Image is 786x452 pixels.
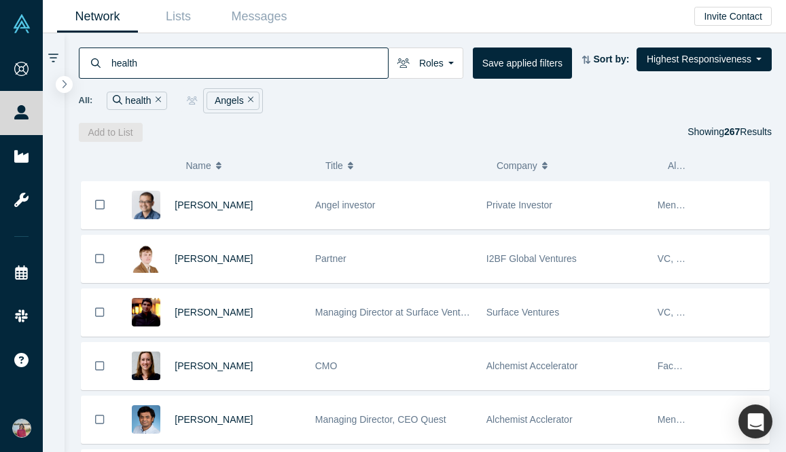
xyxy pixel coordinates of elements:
[658,307,734,318] span: VC, Mentor, Angel
[219,1,300,33] a: Messages
[244,93,254,109] button: Remove Filter
[315,307,479,318] span: Managing Director at Surface Ventures
[132,191,160,219] img: Danny Chee's Profile Image
[207,92,260,110] div: Angels
[82,343,118,390] button: Bookmark
[12,14,31,33] img: Alchemist Vault Logo
[486,253,577,264] span: I2BF Global Ventures
[151,93,162,109] button: Remove Filter
[110,47,388,79] input: Search by name, title, company, summary, expertise, investment criteria or topics of focus
[175,360,253,371] a: [PERSON_NAME]
[175,414,253,425] a: [PERSON_NAME]
[315,200,376,210] span: Angel investor
[79,94,93,107] span: All:
[315,414,446,425] span: Managing Director, CEO Quest
[486,360,578,371] span: Alchemist Accelerator
[325,151,343,180] span: Title
[658,200,716,210] span: Mentor, Angel
[175,200,253,210] a: [PERSON_NAME]
[107,92,167,110] div: health
[82,396,118,443] button: Bookmark
[687,123,772,142] div: Showing
[473,48,572,79] button: Save applied filters
[79,123,143,142] button: Add to List
[132,298,160,326] img: Gyan Kapur's Profile Image
[594,54,630,64] strong: Sort by:
[388,48,463,79] button: Roles
[315,253,346,264] span: Partner
[497,151,537,180] span: Company
[637,48,772,71] button: Highest Responsiveness
[486,307,559,318] span: Surface Ventures
[486,414,573,425] span: Alchemist Acclerator
[175,307,253,318] a: [PERSON_NAME]
[132,244,160,273] img: Alexander Korchevsky's Profile Image
[497,151,654,180] button: Company
[724,126,740,137] strong: 267
[325,151,482,180] button: Title
[82,236,118,282] button: Bookmark
[82,181,118,229] button: Bookmark
[694,7,772,26] button: Invite Contact
[185,151,311,180] button: Name
[138,1,219,33] a: Lists
[668,160,731,171] span: Alchemist Role
[175,253,253,264] a: [PERSON_NAME]
[82,289,118,336] button: Bookmark
[315,360,338,371] span: CMO
[132,352,160,380] img: Devon Crews's Profile Image
[132,405,160,434] img: Gnani Palanikumar's Profile Image
[486,200,552,210] span: Private Investor
[724,126,772,137] span: Results
[12,419,31,438] img: Saloni Gautam's Account
[185,151,211,180] span: Name
[57,1,138,33] a: Network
